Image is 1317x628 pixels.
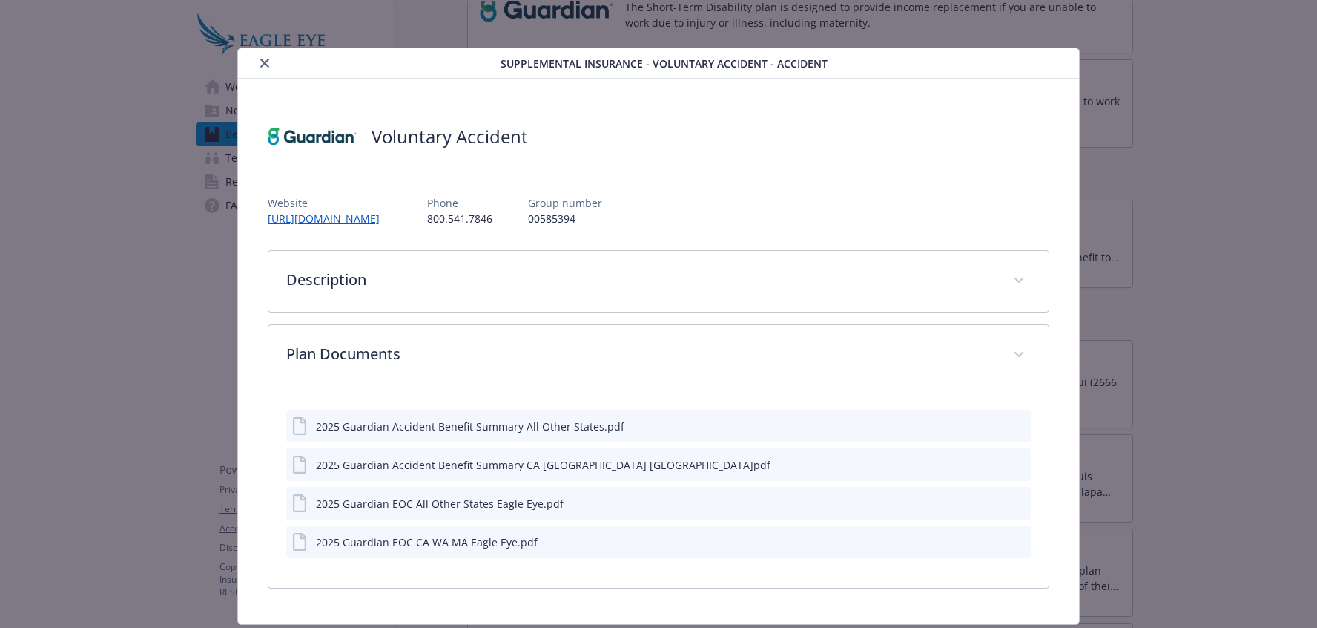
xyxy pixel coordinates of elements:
p: 00585394 [528,211,602,226]
p: Phone [427,195,492,211]
button: download file [988,457,1000,473]
button: download file [988,419,1000,434]
button: preview file [1011,457,1025,473]
div: 2025 Guardian Accident Benefit Summary All Other States.pdf [316,419,624,434]
button: download file [988,534,1000,550]
p: Description [286,269,996,291]
div: Description [268,251,1049,312]
div: 2025 Guardian EOC CA WA MA Eagle Eye.pdf [316,534,538,550]
button: close [256,54,274,72]
div: 2025 Guardian Accident Benefit Summary CA [GEOGRAPHIC_DATA] [GEOGRAPHIC_DATA]pdf [316,457,770,473]
button: preview file [1011,496,1025,511]
div: details for plan Supplemental Insurance - Voluntary Accident - Accident [132,48,1186,625]
div: Plan Documents [268,386,1049,588]
p: 800.541.7846 [427,211,492,226]
p: Website [268,195,392,211]
button: preview file [1011,534,1025,550]
button: preview file [1011,419,1025,434]
button: download file [988,496,1000,511]
div: 2025 Guardian EOC All Other States Eagle Eye.pdf [316,496,564,511]
p: Plan Documents [286,343,996,365]
p: Group number [528,195,602,211]
h2: Voluntary Accident [372,124,528,149]
img: Guardian [268,114,357,159]
span: Supplemental Insurance - Voluntary Accident - Accident [501,56,828,71]
div: Plan Documents [268,325,1049,386]
a: [URL][DOMAIN_NAME] [268,212,392,226]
